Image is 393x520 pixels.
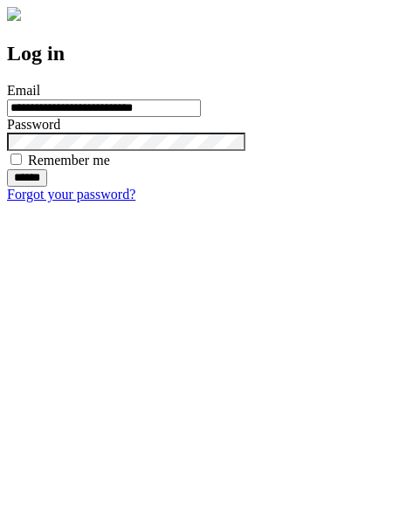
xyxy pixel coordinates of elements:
[7,187,135,202] a: Forgot your password?
[7,117,60,132] label: Password
[28,153,110,168] label: Remember me
[7,7,21,21] img: logo-4e3dc11c47720685a147b03b5a06dd966a58ff35d612b21f08c02c0306f2b779.png
[7,42,386,65] h2: Log in
[7,83,40,98] label: Email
